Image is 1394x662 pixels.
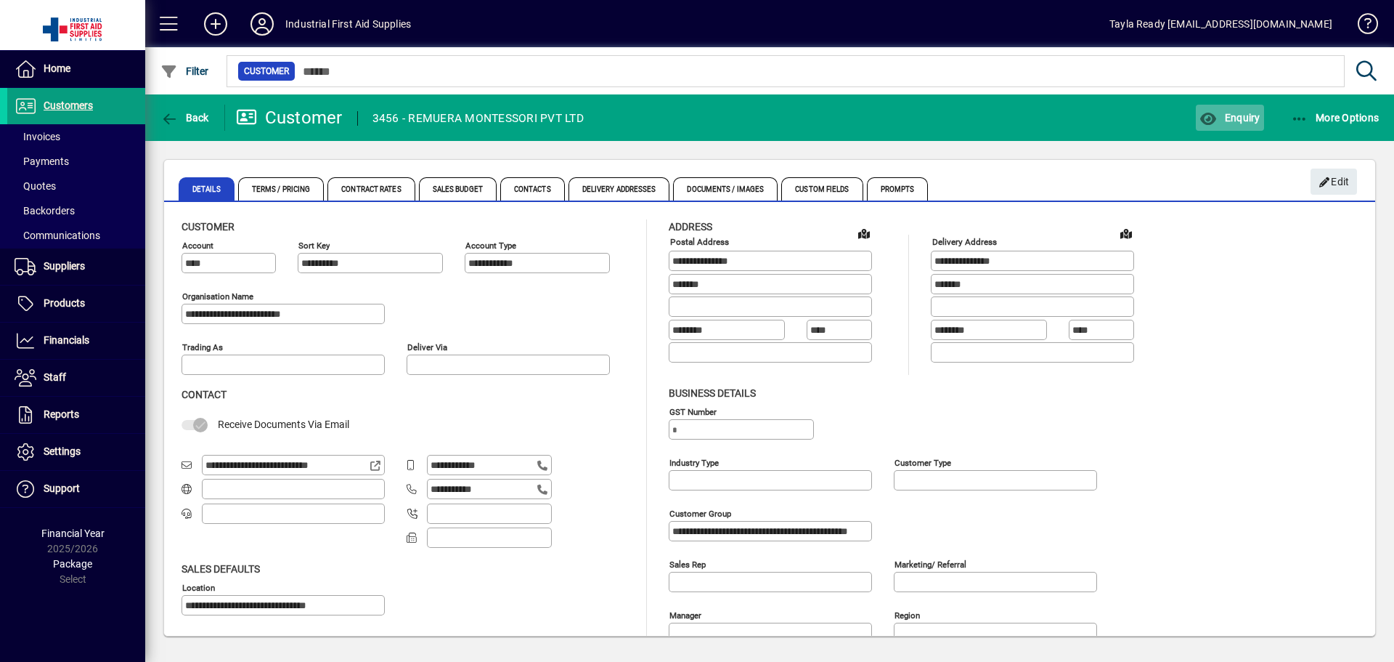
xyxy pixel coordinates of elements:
[465,241,516,251] mat-label: Account Type
[44,100,93,111] span: Customers
[673,177,778,201] span: Documents / Images
[182,241,213,251] mat-label: Account
[7,174,145,198] a: Quotes
[372,107,584,130] div: 3456 - REMUERA MONTESSORI PVT LTD
[669,559,706,569] mat-label: Sales rep
[407,342,447,352] mat-label: Deliver via
[44,62,70,74] span: Home
[192,11,239,37] button: Add
[53,558,92,570] span: Package
[239,11,285,37] button: Profile
[781,177,863,201] span: Custom Fields
[7,286,145,322] a: Products
[669,387,756,399] span: Business details
[7,471,145,507] a: Support
[44,334,89,346] span: Financials
[236,106,343,129] div: Customer
[145,105,225,131] app-page-header-button: Back
[44,483,80,494] span: Support
[7,397,145,433] a: Reports
[1196,105,1263,131] button: Enquiry
[182,291,253,302] mat-label: Organisation name
[44,371,66,383] span: Staff
[44,297,85,309] span: Products
[44,260,85,272] span: Suppliers
[15,156,69,167] span: Payments
[7,124,145,149] a: Invoices
[7,198,145,223] a: Backorders
[218,419,349,430] span: Receive Documents Via Email
[182,221,235,233] span: Customer
[179,177,235,201] span: Details
[669,406,717,416] mat-label: GST Number
[238,177,325,201] span: Terms / Pricing
[1311,169,1357,195] button: Edit
[894,457,951,467] mat-label: Customer type
[669,508,731,518] mat-label: Customer group
[44,408,79,420] span: Reports
[15,180,56,192] span: Quotes
[285,12,411,36] div: Industrial First Aid Supplies
[7,149,145,174] a: Payments
[7,249,145,285] a: Suppliers
[41,528,105,539] span: Financial Year
[7,51,145,87] a: Home
[669,610,701,620] mat-label: Manager
[182,582,215,592] mat-label: Location
[419,177,497,201] span: Sales Budget
[157,58,213,84] button: Filter
[7,323,145,359] a: Financials
[894,610,920,620] mat-label: Region
[7,360,145,396] a: Staff
[1199,112,1260,124] span: Enquiry
[7,434,145,470] a: Settings
[1114,222,1138,245] a: View on map
[500,177,565,201] span: Contacts
[15,205,75,217] span: Backorders
[894,559,966,569] mat-label: Marketing/ Referral
[298,241,330,251] mat-label: Sort key
[1291,112,1379,124] span: More Options
[7,223,145,248] a: Communications
[1287,105,1383,131] button: More Options
[327,177,415,201] span: Contract Rates
[15,131,60,142] span: Invoices
[244,64,289,78] span: Customer
[1318,170,1350,194] span: Edit
[44,445,81,457] span: Settings
[669,457,719,467] mat-label: Industry type
[160,65,209,77] span: Filter
[1347,3,1376,50] a: Knowledge Base
[568,177,670,201] span: Delivery Addresses
[157,105,213,131] button: Back
[182,342,223,352] mat-label: Trading as
[182,389,227,400] span: Contact
[182,563,260,575] span: Sales defaults
[669,221,712,233] span: Address
[852,222,876,245] a: View on map
[1109,12,1332,36] div: Tayla Ready [EMAIL_ADDRESS][DOMAIN_NAME]
[867,177,929,201] span: Prompts
[160,112,209,124] span: Back
[15,230,100,241] span: Communications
